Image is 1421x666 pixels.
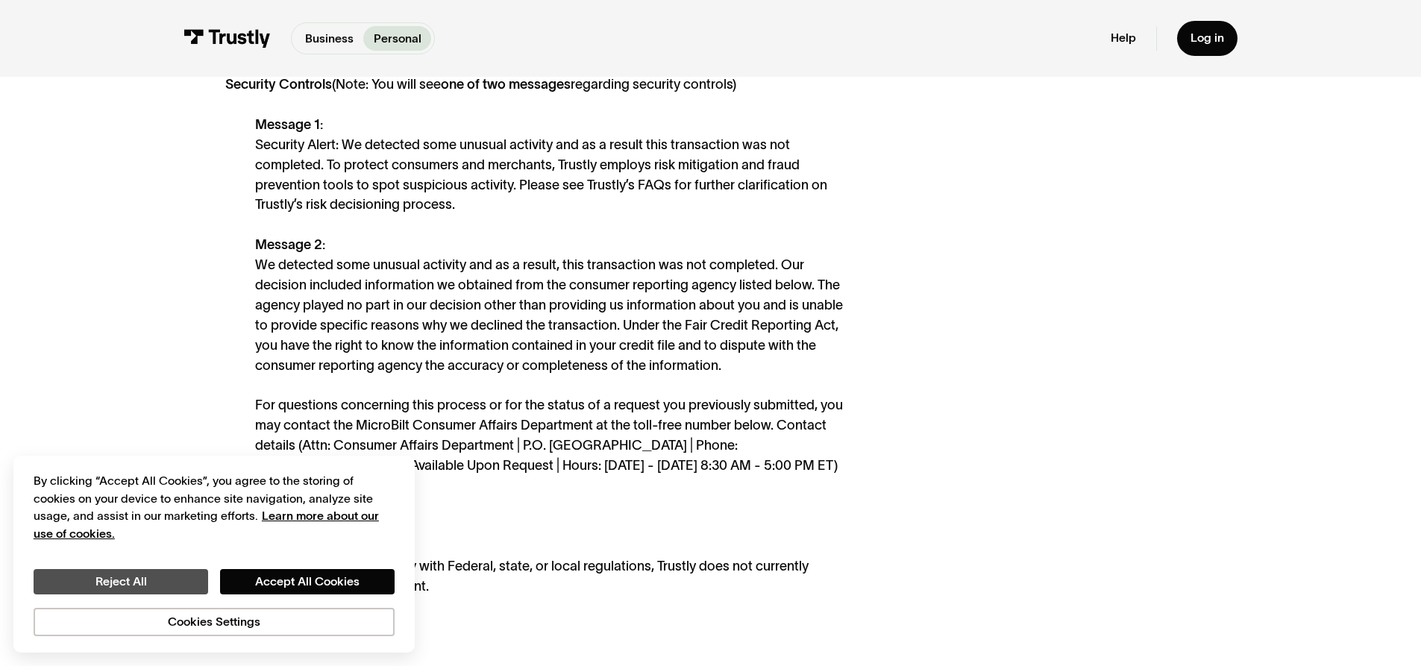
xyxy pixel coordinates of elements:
[220,569,395,594] button: Accept All Cookies
[255,117,323,132] strong: Message 1:
[34,569,208,594] button: Reject All
[183,29,271,48] img: Trustly Logo
[34,472,395,635] div: Privacy
[363,26,431,51] a: Personal
[34,608,395,636] button: Cookies Settings
[295,26,363,51] a: Business
[255,115,850,476] div: Security Alert: We detected some unusual activity and as a result this transaction was not comple...
[13,456,415,653] div: Cookie banner
[1191,31,1224,45] div: Log in
[1111,31,1136,45] a: Help
[34,472,395,542] div: By clicking “Accept All Cookies”, you agree to the storing of cookies on your device to enhance s...
[305,30,354,48] p: Business
[225,77,332,92] strong: Security Controls
[1177,21,1238,56] a: Log in
[374,30,421,48] p: Personal
[441,77,571,92] strong: one of two messages
[255,237,325,252] strong: Message 2:
[255,556,850,597] div: Invalid Account: To comply with Federal, state, or local regulations, Trustly does not currently ...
